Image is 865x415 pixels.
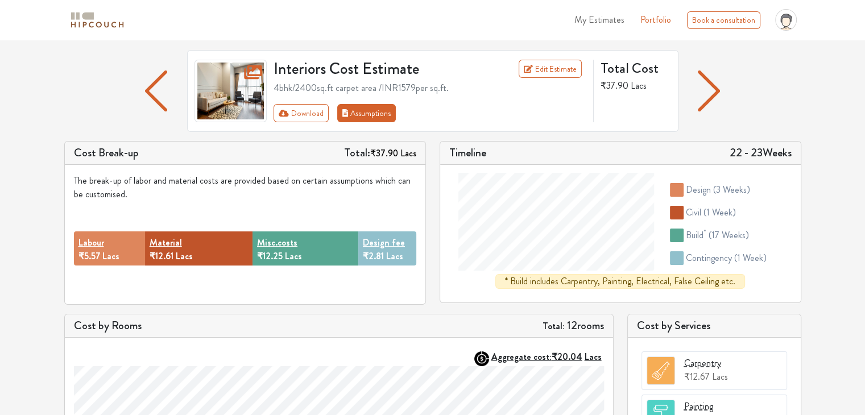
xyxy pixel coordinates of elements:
[601,79,628,92] span: ₹37.90
[145,70,167,111] img: arrow left
[686,183,750,197] div: design
[78,250,100,263] span: ₹5.57
[150,250,173,263] span: ₹12.61
[400,147,416,160] span: Lacs
[574,13,624,26] span: My Estimates
[363,236,405,250] button: Design fee
[684,400,713,413] button: Painting
[687,11,760,29] div: Book a consultation
[712,370,728,383] span: Lacs
[150,236,182,250] button: Material
[631,79,647,92] span: Lacs
[519,60,582,78] a: Edit Estimate
[74,146,139,160] h5: Cost Break-up
[102,250,119,263] span: Lacs
[601,60,669,77] h4: Total Cost
[686,229,749,242] div: build
[274,104,329,122] button: Download
[74,174,416,201] div: The break-up of labor and material costs are provided based on certain assumptions which can be c...
[257,236,297,250] button: Misc.costs
[684,370,710,383] span: ₹12.67
[552,350,582,363] span: ₹20.04
[684,356,721,370] button: Carpentry
[730,146,792,160] h5: 22 - 23 Weeks
[495,274,745,289] div: * Build includes Carpentry, Painting, Electrical, False Ceiling etc.
[363,250,384,263] span: ₹2.81
[686,206,736,219] div: civil
[274,104,405,122] div: First group
[386,250,403,263] span: Lacs
[69,10,126,30] img: logo-horizontal.svg
[344,146,416,160] h5: Total:
[637,319,792,333] h5: Cost by Services
[491,351,604,362] button: Aggregate cost:₹20.04Lacs
[713,183,750,196] span: ( 3 weeks )
[285,250,302,263] span: Lacs
[543,319,565,333] strong: Total:
[491,350,602,363] strong: Aggregate cost:
[640,13,671,27] a: Portfolio
[734,251,767,264] span: ( 1 week )
[709,229,749,242] span: ( 17 weeks )
[370,147,398,160] span: ₹37.90
[337,104,396,122] button: Assumptions
[698,70,720,111] img: arrow left
[74,319,142,333] h5: Cost by Rooms
[703,206,736,219] span: ( 1 week )
[585,350,602,363] span: Lacs
[267,60,484,79] h3: Interiors Cost Estimate
[474,351,489,366] img: AggregateIcon
[69,7,126,33] span: logo-horizontal.svg
[686,251,767,265] div: contingency
[449,146,486,160] h5: Timeline
[543,319,604,333] h5: 12 rooms
[176,250,193,263] span: Lacs
[274,104,586,122] div: Toolbar with button groups
[194,60,267,122] img: gallery
[647,357,674,384] img: room.svg
[274,81,586,95] div: 4bhk / 2400 sq.ft carpet area /INR 1579 per sq.ft.
[78,236,104,250] button: Labour
[257,250,283,263] span: ₹12.25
